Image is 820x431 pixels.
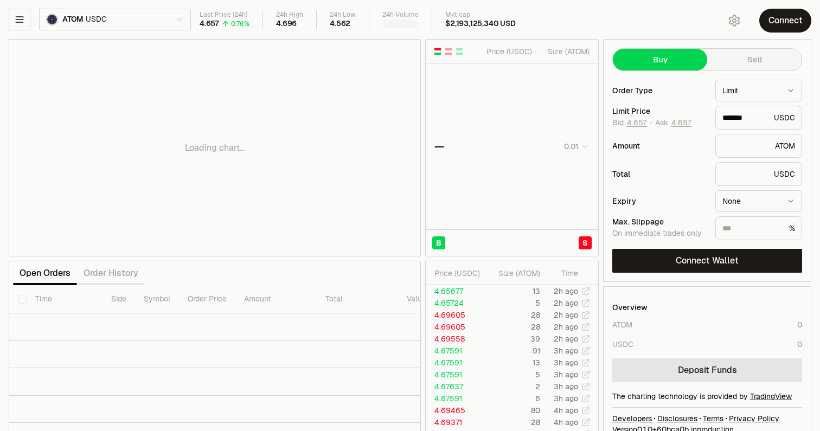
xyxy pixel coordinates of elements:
[759,9,811,33] button: Connect
[445,11,516,19] div: Mkt cap
[13,262,77,284] button: Open Orders
[426,404,485,416] td: 4.69465
[86,15,106,24] span: USDC
[655,118,692,128] span: Ask
[426,285,485,297] td: 4.65677
[612,118,653,128] span: Bid -
[102,285,135,313] th: Side
[729,413,779,424] a: Privacy Policy
[494,268,540,279] div: Size ( ATOM )
[426,345,485,357] td: 4.67591
[484,46,532,57] div: Price ( USDC )
[436,237,441,248] span: B
[670,118,692,127] button: 4.657
[455,47,464,56] button: Show Buy Orders Only
[330,11,356,19] div: 24h Low
[485,393,541,404] td: 6
[485,333,541,345] td: 39
[485,297,541,309] td: 5
[434,139,444,154] div: —
[561,140,590,153] button: 0.01
[612,319,632,330] div: ATOM
[317,285,398,313] th: Total
[612,413,652,424] a: Developers
[554,322,578,332] time: 2h ago
[179,285,235,313] th: Order Price
[426,357,485,369] td: 4.67591
[185,141,245,155] p: Loading chart...
[426,369,485,381] td: 4.67591
[715,80,802,101] button: Limit
[485,321,541,333] td: 28
[612,339,633,350] div: USDC
[549,268,578,279] div: Time
[554,370,578,379] time: 3h ago
[541,46,590,57] div: Size ( ATOM )
[554,417,578,427] time: 4h ago
[426,393,485,404] td: 4.67591
[426,309,485,321] td: 4.69605
[62,15,84,24] span: ATOM
[554,286,578,296] time: 2h ago
[200,11,249,19] div: Last Price (24h)
[485,345,541,357] td: 91
[612,197,707,205] div: Expiry
[554,394,578,403] time: 3h ago
[707,49,802,70] button: Sell
[27,285,102,313] th: Time
[554,358,578,368] time: 3h ago
[554,382,578,391] time: 3h ago
[554,346,578,356] time: 3h ago
[582,237,588,248] span: S
[612,302,648,313] div: Overview
[715,216,802,240] div: %
[715,134,802,158] div: ATOM
[235,285,317,313] th: Amount
[554,310,578,320] time: 2h ago
[750,391,792,401] a: TradingView
[612,358,802,382] a: Deposit Funds
[485,416,541,428] td: 28
[77,262,145,284] button: Order History
[485,309,541,321] td: 28
[135,285,179,313] th: Symbol
[715,162,802,186] div: USDC
[426,297,485,309] td: 4.65724
[703,413,723,424] a: Terms
[485,285,541,297] td: 13
[554,406,578,415] time: 4h ago
[382,11,419,19] div: 24h Volume
[612,249,802,273] button: Connect Wallet
[715,190,802,212] button: None
[613,49,707,70] button: Buy
[485,357,541,369] td: 13
[612,107,707,115] div: Limit Price
[444,47,453,56] button: Show Sell Orders Only
[612,229,707,239] div: On immediate trades only
[276,19,297,29] div: 4.696
[657,413,697,424] a: Disclosures
[485,369,541,381] td: 5
[626,118,648,127] button: 4.657
[715,106,802,130] div: USDC
[434,268,485,279] div: Price ( USDC )
[18,295,27,304] button: Select all
[231,20,249,28] div: 0.76%
[398,285,435,313] th: Value
[554,334,578,344] time: 2h ago
[612,391,802,402] div: The charting technology is provided by
[426,381,485,393] td: 4.67637
[797,339,802,350] div: 0
[276,11,303,19] div: 24h High
[554,298,578,308] time: 2h ago
[797,319,802,330] div: 0
[426,321,485,333] td: 4.69605
[485,381,541,393] td: 2
[426,416,485,428] td: 4.69371
[485,404,541,416] td: 80
[445,19,516,29] div: $2,193,125,340 USD
[433,47,442,56] button: Show Buy and Sell Orders
[330,19,350,29] div: 4.562
[612,170,707,178] div: Total
[612,142,707,150] div: Amount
